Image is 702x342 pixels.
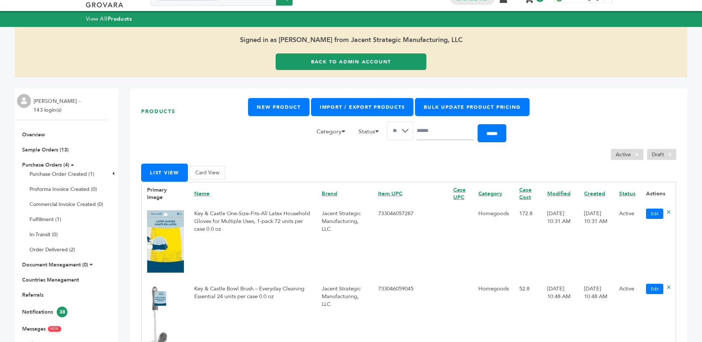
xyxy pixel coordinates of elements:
[22,261,88,268] a: Document Management (0)
[29,171,94,178] a: Purchase Order Created (1)
[29,246,75,253] a: Order Delivered (2)
[313,127,353,140] li: Category
[189,205,317,280] td: Key & Castle One-Size-Fits-All Latex Household Gloves for Multiple Uses, 1-pack 72 units per case...
[29,216,61,223] a: Fulfillment (1)
[614,205,641,280] td: Active
[355,127,387,140] li: Status
[194,190,210,197] a: Name
[22,131,45,138] a: Overview
[189,166,225,179] button: Card View
[542,205,579,280] td: [DATE] 10:31 AM
[142,182,189,205] th: Primary Image
[664,150,676,159] span: ×
[29,231,58,238] a: In-Transit (0)
[48,326,61,332] span: NEW
[276,53,426,70] a: Back to Admin Account
[22,276,79,283] a: Countries Management
[141,164,188,182] button: List View
[417,122,474,140] input: Search
[514,205,542,280] td: 172.8
[15,27,687,53] span: Signed in as [PERSON_NAME] from Jacent Strategic Manufacturing, LLC
[57,307,67,317] span: 38
[579,205,614,280] td: [DATE] 10:31 AM
[22,308,67,315] a: Notifications38
[322,190,337,197] a: Brand
[646,284,663,294] a: Edit
[641,182,676,205] th: Actions
[378,190,402,197] a: Item UPC
[619,190,636,197] a: Status
[519,186,532,201] a: Case Cost
[141,98,248,125] h1: Products
[647,149,676,160] li: Draft
[453,186,466,201] a: Case UPC
[547,190,570,197] a: Modified
[478,190,502,197] a: Category
[646,209,663,219] a: Edit
[317,205,373,280] td: Jacent Strategic Manufacturing, LLC
[373,205,448,280] td: 733046057287
[473,205,514,280] td: Homegoods
[22,161,69,168] a: Purchase Orders (4)
[248,98,309,116] a: New Product
[415,98,530,116] a: Bulk Update Product Pricing
[22,292,43,299] a: Referrals
[29,201,103,208] a: Commercial Invoice Created (0)
[584,190,605,197] a: Created
[147,210,184,272] img: No Image
[311,98,413,116] a: Import / Export Products
[22,325,61,332] a: MessagesNEW
[86,15,132,22] a: View AllProducts
[108,15,132,22] strong: Products
[34,97,82,115] li: [PERSON_NAME] - 143 login(s)
[29,186,97,193] a: Proforma Invoice Created (0)
[17,94,31,108] img: profile.png
[22,146,69,153] a: Sample Orders (13)
[611,149,643,160] li: Active
[631,150,643,159] span: ×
